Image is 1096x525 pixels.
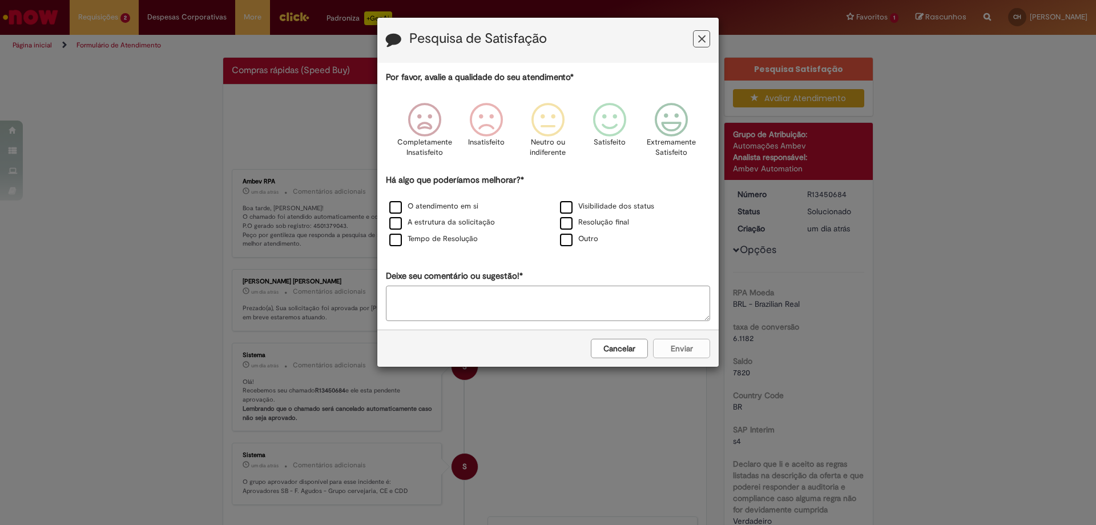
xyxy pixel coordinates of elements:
[581,94,639,173] div: Satisfeito
[389,201,478,212] label: O atendimento em si
[395,94,453,173] div: Completamente Insatisfeito
[389,217,495,228] label: A estrutura da solicitação
[560,201,654,212] label: Visibilidade dos status
[386,71,574,83] label: Por favor, avalie a qualidade do seu atendimento*
[468,137,505,148] p: Insatisfeito
[386,270,523,282] label: Deixe seu comentário ou sugestão!*
[594,137,626,148] p: Satisfeito
[527,137,569,158] p: Neutro ou indiferente
[397,137,452,158] p: Completamente Insatisfeito
[519,94,577,173] div: Neutro ou indiferente
[409,31,547,46] label: Pesquisa de Satisfação
[560,217,629,228] label: Resolução final
[386,174,710,248] div: Há algo que poderíamos melhorar?*
[591,339,648,358] button: Cancelar
[647,137,696,158] p: Extremamente Satisfeito
[457,94,515,173] div: Insatisfeito
[560,234,598,245] label: Outro
[642,94,700,173] div: Extremamente Satisfeito
[389,234,478,245] label: Tempo de Resolução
